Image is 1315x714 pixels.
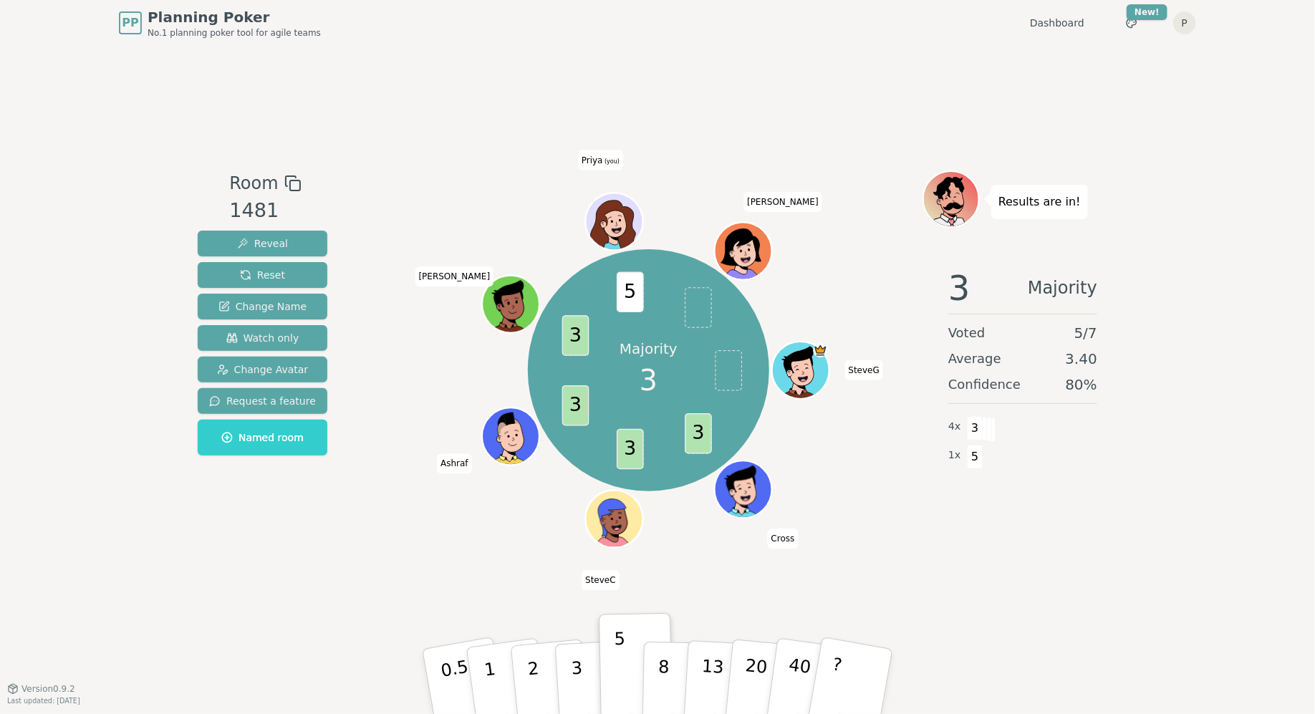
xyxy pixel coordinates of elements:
[148,27,321,39] span: No.1 planning poker tool for agile teams
[221,430,304,445] span: Named room
[685,413,713,454] span: 3
[615,629,627,706] p: 5
[240,268,285,282] span: Reset
[122,14,138,32] span: PP
[617,429,645,470] span: 3
[998,192,1081,212] p: Results are in!
[743,192,822,212] span: Click to change your name
[1066,375,1097,395] span: 80 %
[617,272,645,313] span: 5
[587,195,641,249] button: Click to change your avatar
[198,262,327,288] button: Reset
[603,158,620,165] span: (you)
[217,362,309,377] span: Change Avatar
[948,349,1001,369] span: Average
[415,267,494,287] span: Click to change your name
[814,344,828,358] span: SteveG is the host
[1028,271,1097,305] span: Majority
[237,236,288,251] span: Reveal
[198,420,327,455] button: Named room
[948,419,961,435] span: 4 x
[209,394,316,408] span: Request a feature
[437,454,472,474] span: Click to change your name
[226,331,299,345] span: Watch only
[7,697,80,705] span: Last updated: [DATE]
[578,150,623,170] span: Click to change your name
[119,7,321,39] a: PPPlanning PokerNo.1 planning poker tool for agile teams
[948,448,961,463] span: 1 x
[148,7,321,27] span: Planning Poker
[948,271,970,305] span: 3
[218,299,307,314] span: Change Name
[7,683,75,695] button: Version0.9.2
[198,294,327,319] button: Change Name
[948,375,1021,395] span: Confidence
[229,196,301,226] div: 1481
[21,683,75,695] span: Version 0.9.2
[768,529,799,549] span: Click to change your name
[198,231,327,256] button: Reveal
[562,315,589,356] span: 3
[198,325,327,351] button: Watch only
[229,170,278,196] span: Room
[620,339,678,359] p: Majority
[948,323,986,343] span: Voted
[967,416,983,440] span: 3
[198,357,327,382] button: Change Avatar
[1030,16,1084,30] a: Dashboard
[562,385,589,426] span: 3
[845,360,884,380] span: Click to change your name
[1119,10,1145,36] button: New!
[967,445,983,469] span: 5
[1065,349,1097,369] span: 3.40
[1173,11,1196,34] button: P
[1074,323,1097,343] span: 5 / 7
[640,359,657,402] span: 3
[1127,4,1167,20] div: New!
[198,388,327,414] button: Request a feature
[582,571,620,591] span: Click to change your name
